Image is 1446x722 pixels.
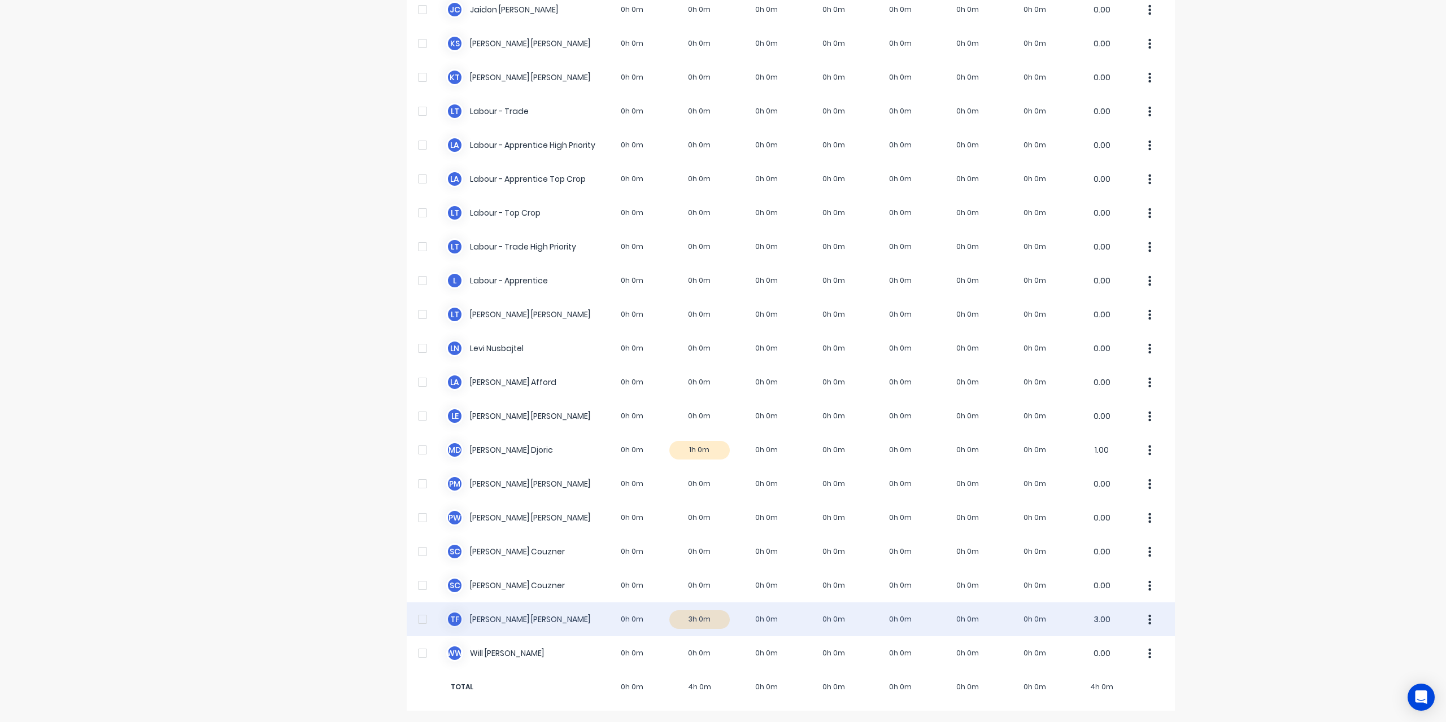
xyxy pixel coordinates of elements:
[1068,682,1135,692] span: 4h 0m
[934,682,1001,692] span: 0h 0m
[800,682,867,692] span: 0h 0m
[867,682,934,692] span: 0h 0m
[1001,682,1069,692] span: 0h 0m
[599,682,666,692] span: 0h 0m
[666,682,733,692] span: 4h 0m
[733,682,800,692] span: 0h 0m
[1408,684,1435,711] div: Open Intercom Messenger
[446,682,599,692] span: TOTAL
